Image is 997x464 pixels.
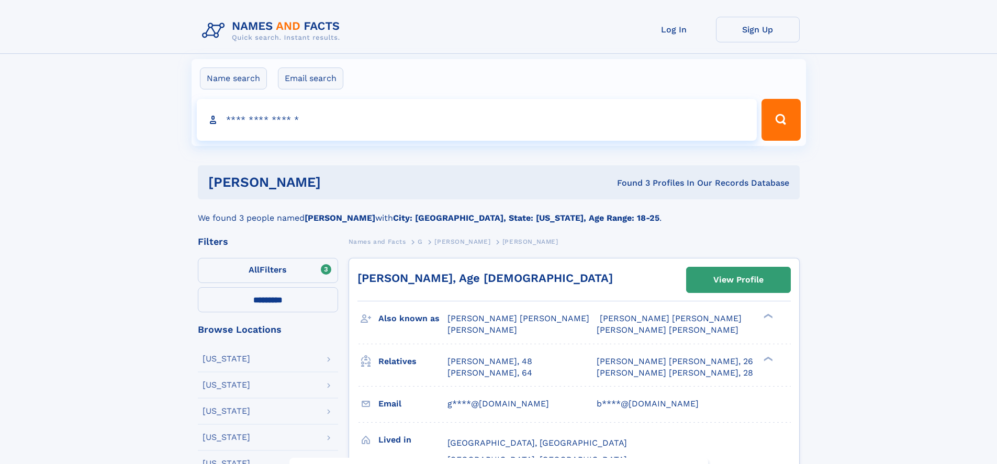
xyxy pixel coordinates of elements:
[761,99,800,141] button: Search Button
[597,325,738,335] span: [PERSON_NAME] [PERSON_NAME]
[713,268,764,292] div: View Profile
[208,176,469,189] h1: [PERSON_NAME]
[198,199,800,224] div: We found 3 people named with .
[447,438,627,448] span: [GEOGRAPHIC_DATA], [GEOGRAPHIC_DATA]
[198,258,338,283] label: Filters
[632,17,716,42] a: Log In
[305,213,375,223] b: [PERSON_NAME]
[447,367,532,379] a: [PERSON_NAME], 64
[597,356,753,367] a: [PERSON_NAME] [PERSON_NAME], 26
[203,381,250,389] div: [US_STATE]
[200,67,267,89] label: Name search
[198,325,338,334] div: Browse Locations
[278,67,343,89] label: Email search
[378,431,447,449] h3: Lived in
[502,238,558,245] span: [PERSON_NAME]
[203,407,250,415] div: [US_STATE]
[434,235,490,248] a: [PERSON_NAME]
[203,355,250,363] div: [US_STATE]
[418,238,423,245] span: G
[393,213,659,223] b: City: [GEOGRAPHIC_DATA], State: [US_STATE], Age Range: 18-25
[198,237,338,246] div: Filters
[761,355,774,362] div: ❯
[447,325,517,335] span: [PERSON_NAME]
[447,356,532,367] a: [PERSON_NAME], 48
[687,267,790,292] a: View Profile
[469,177,789,189] div: Found 3 Profiles In Our Records Database
[378,395,447,413] h3: Email
[600,313,742,323] span: [PERSON_NAME] [PERSON_NAME]
[447,313,589,323] span: [PERSON_NAME] [PERSON_NAME]
[378,310,447,327] h3: Also known as
[349,235,406,248] a: Names and Facts
[716,17,800,42] a: Sign Up
[434,238,490,245] span: [PERSON_NAME]
[761,313,774,320] div: ❯
[597,367,753,379] a: [PERSON_NAME] [PERSON_NAME], 28
[198,17,349,45] img: Logo Names and Facts
[203,433,250,442] div: [US_STATE]
[418,235,423,248] a: G
[197,99,757,141] input: search input
[378,353,447,370] h3: Relatives
[249,265,260,275] span: All
[357,271,613,285] a: [PERSON_NAME], Age [DEMOGRAPHIC_DATA]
